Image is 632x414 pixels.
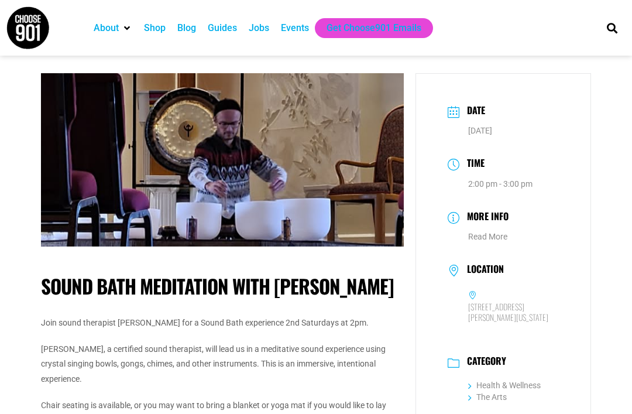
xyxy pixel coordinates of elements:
p: Join sound therapist [PERSON_NAME] for a Sound Bath experience 2nd Saturdays at 2pm. [41,316,404,330]
a: Jobs [249,21,269,35]
a: Blog [177,21,196,35]
span: [DATE] [468,126,492,135]
a: Get Choose901 Emails [327,21,421,35]
a: Shop [144,21,166,35]
nav: Main nav [88,18,590,38]
a: About [94,21,119,35]
div: Search [603,18,622,37]
p: [PERSON_NAME], a certified sound therapist, will lead us in a meditative sound experience using c... [41,342,404,386]
a: The Arts [468,392,507,402]
h6: [STREET_ADDRESS][PERSON_NAME][US_STATE] [468,302,559,323]
a: Health & Wellness [468,381,541,390]
div: About [88,18,138,38]
h3: Category [461,355,506,369]
h3: Time [461,156,485,173]
h1: Sound Bath Meditation with [PERSON_NAME] [41,275,404,298]
abbr: 2:00 pm - 3:00 pm [468,179,533,189]
h3: Date [461,103,485,120]
h3: More Info [461,209,509,226]
a: Read More [468,232,507,241]
a: Guides [208,21,237,35]
h3: Location [461,264,504,278]
a: Events [281,21,309,35]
